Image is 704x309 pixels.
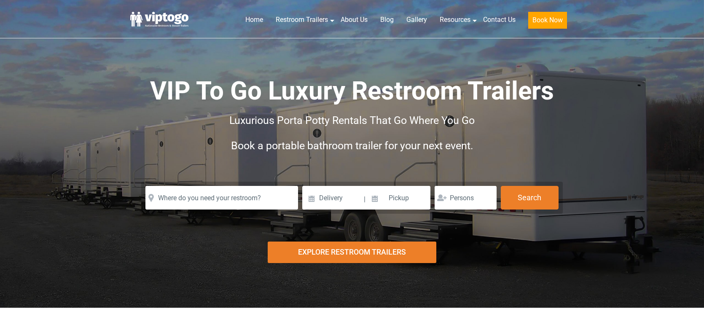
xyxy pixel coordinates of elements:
[374,11,400,29] a: Blog
[477,11,522,29] a: Contact Us
[302,186,363,210] input: Delivery
[433,11,477,29] a: Resources
[522,11,573,34] a: Book Now
[268,242,437,263] div: Explore Restroom Trailers
[145,186,298,210] input: Where do you need your restroom?
[400,11,433,29] a: Gallery
[528,12,567,29] button: Book Now
[150,76,554,106] span: VIP To Go Luxury Restroom Trailers
[334,11,374,29] a: About Us
[269,11,334,29] a: Restroom Trailers
[366,186,430,210] input: Pickup
[231,140,473,152] span: Book a portable bathroom trailer for your next event.
[435,186,497,210] input: Persons
[239,11,269,29] a: Home
[364,186,365,213] span: |
[229,114,475,126] span: Luxurious Porta Potty Rentals That Go Where You Go
[501,186,559,210] button: Search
